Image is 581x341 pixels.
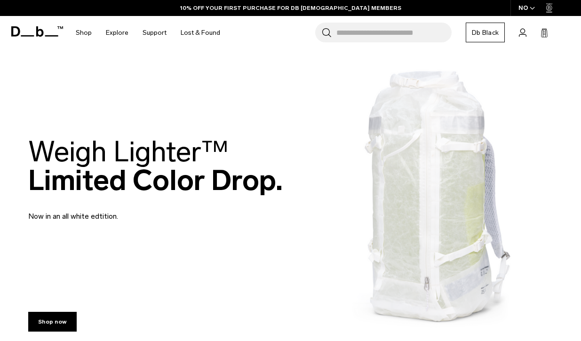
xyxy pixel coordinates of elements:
a: Explore [106,16,128,49]
a: 10% OFF YOUR FIRST PURCHASE FOR DB [DEMOGRAPHIC_DATA] MEMBERS [180,4,401,12]
h2: Limited Color Drop. [28,137,283,195]
a: Shop [76,16,92,49]
p: Now in an all white edtition. [28,199,254,222]
a: Lost & Found [181,16,220,49]
span: Weigh Lighter™ [28,135,229,169]
a: Shop now [28,312,77,332]
a: Db Black [466,23,505,42]
a: Support [143,16,167,49]
nav: Main Navigation [69,16,227,49]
